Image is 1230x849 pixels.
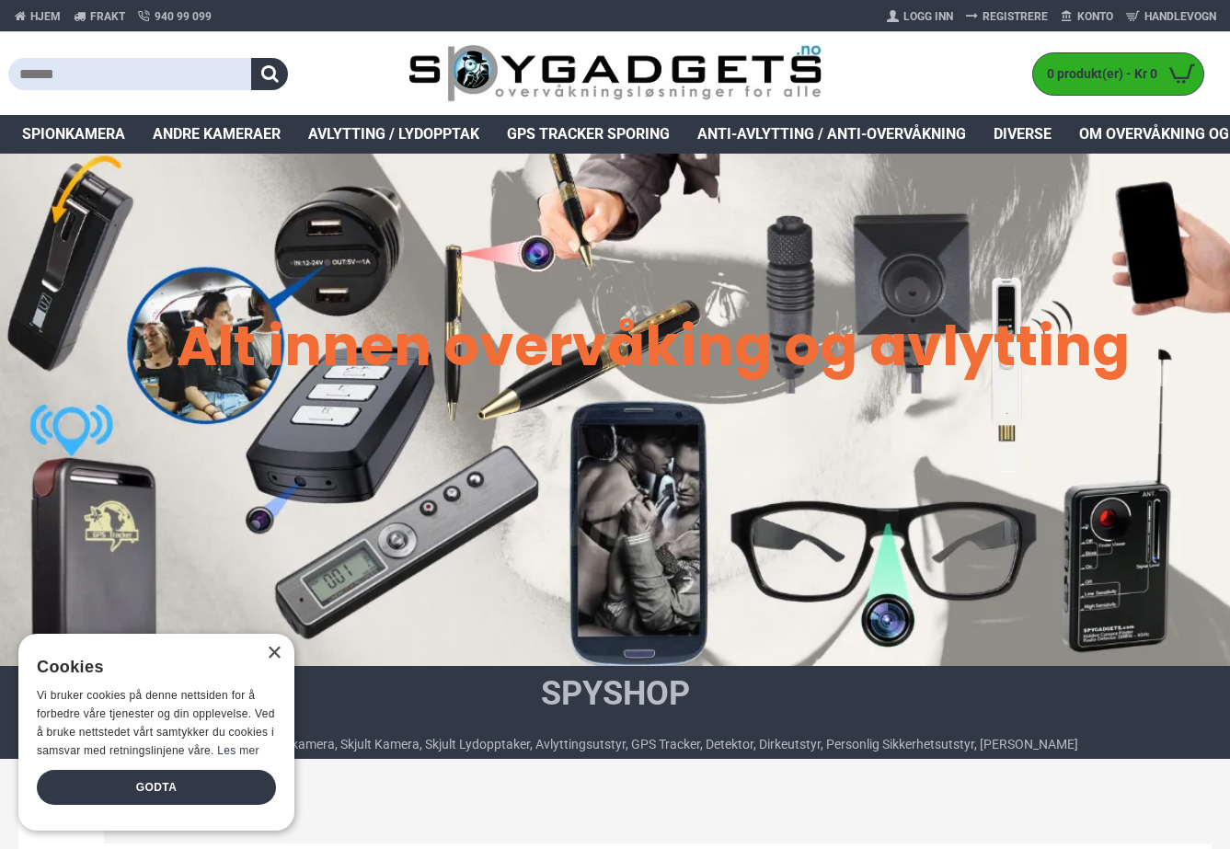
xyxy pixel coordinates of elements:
[408,44,822,104] img: SpyGadgets.no
[30,8,61,25] span: Hjem
[1033,64,1162,84] span: 0 produkt(er) - Kr 0
[684,115,980,154] a: Anti-avlytting / Anti-overvåkning
[37,689,275,756] span: Vi bruker cookies på denne nettsiden for å forbedre våre tjenester og din opplevelse. Ved å bruke...
[37,770,276,805] div: Godta
[697,123,966,145] span: Anti-avlytting / Anti-overvåkning
[153,671,1078,717] h1: SpyShop
[22,123,125,145] span: Spionkamera
[8,115,139,154] a: Spionkamera
[1144,8,1216,25] span: Handlevogn
[880,2,960,31] a: Logg Inn
[980,115,1065,154] a: Diverse
[983,8,1048,25] span: Registrere
[1033,53,1203,95] a: 0 produkt(er) - Kr 0
[37,648,264,687] div: Cookies
[90,8,125,25] span: Frakt
[155,8,212,25] span: 940 99 099
[1120,2,1223,31] a: Handlevogn
[308,123,479,145] span: Avlytting / Lydopptak
[153,123,281,145] span: Andre kameraer
[507,123,670,145] span: GPS Tracker Sporing
[960,2,1054,31] a: Registrere
[903,8,953,25] span: Logg Inn
[267,647,281,660] div: Close
[1054,2,1120,31] a: Konto
[493,115,684,154] a: GPS Tracker Sporing
[1077,8,1113,25] span: Konto
[294,115,493,154] a: Avlytting / Lydopptak
[153,735,1078,754] div: Produktsortiment: Spionkamera, Skjult Kamera, Skjult Lydopptaker, Avlyttingsutstyr, GPS Tracker, ...
[139,115,294,154] a: Andre kameraer
[18,805,104,843] a: NYHETER
[217,744,259,757] a: Les mer, opens a new window
[994,123,1052,145] span: Diverse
